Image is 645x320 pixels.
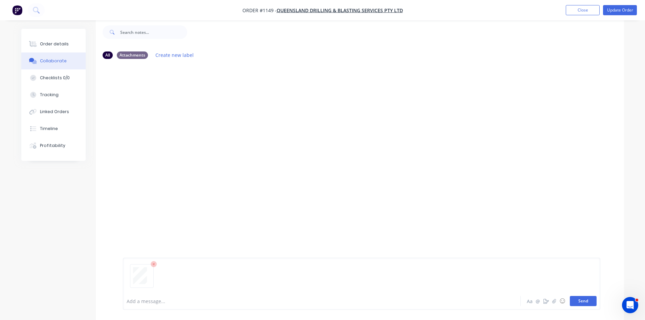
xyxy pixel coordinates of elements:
button: Send [570,296,597,306]
button: Close [566,5,600,15]
img: Factory [12,5,22,15]
div: Checklists 0/0 [40,75,70,81]
input: Search notes... [120,25,187,39]
button: Collaborate [21,52,86,69]
button: Profitability [21,137,86,154]
button: Create new label [152,50,197,60]
button: Update Order [603,5,637,15]
div: Profitability [40,143,65,149]
div: All [103,51,113,59]
div: Linked Orders [40,109,69,115]
a: QUEENSLAND DRILLING & BLASTING SERVICES PTY LTD [277,7,403,14]
div: Attachments [117,51,148,59]
div: Collaborate [40,58,67,64]
button: Checklists 0/0 [21,69,86,86]
div: Tracking [40,92,59,98]
iframe: Intercom live chat [622,297,638,313]
button: ☺ [558,297,566,305]
div: Order details [40,41,69,47]
button: Tracking [21,86,86,103]
button: Aa [526,297,534,305]
button: Linked Orders [21,103,86,120]
button: @ [534,297,542,305]
div: Timeline [40,126,58,132]
button: Timeline [21,120,86,137]
span: Order #1149 - [242,7,277,14]
button: Order details [21,36,86,52]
